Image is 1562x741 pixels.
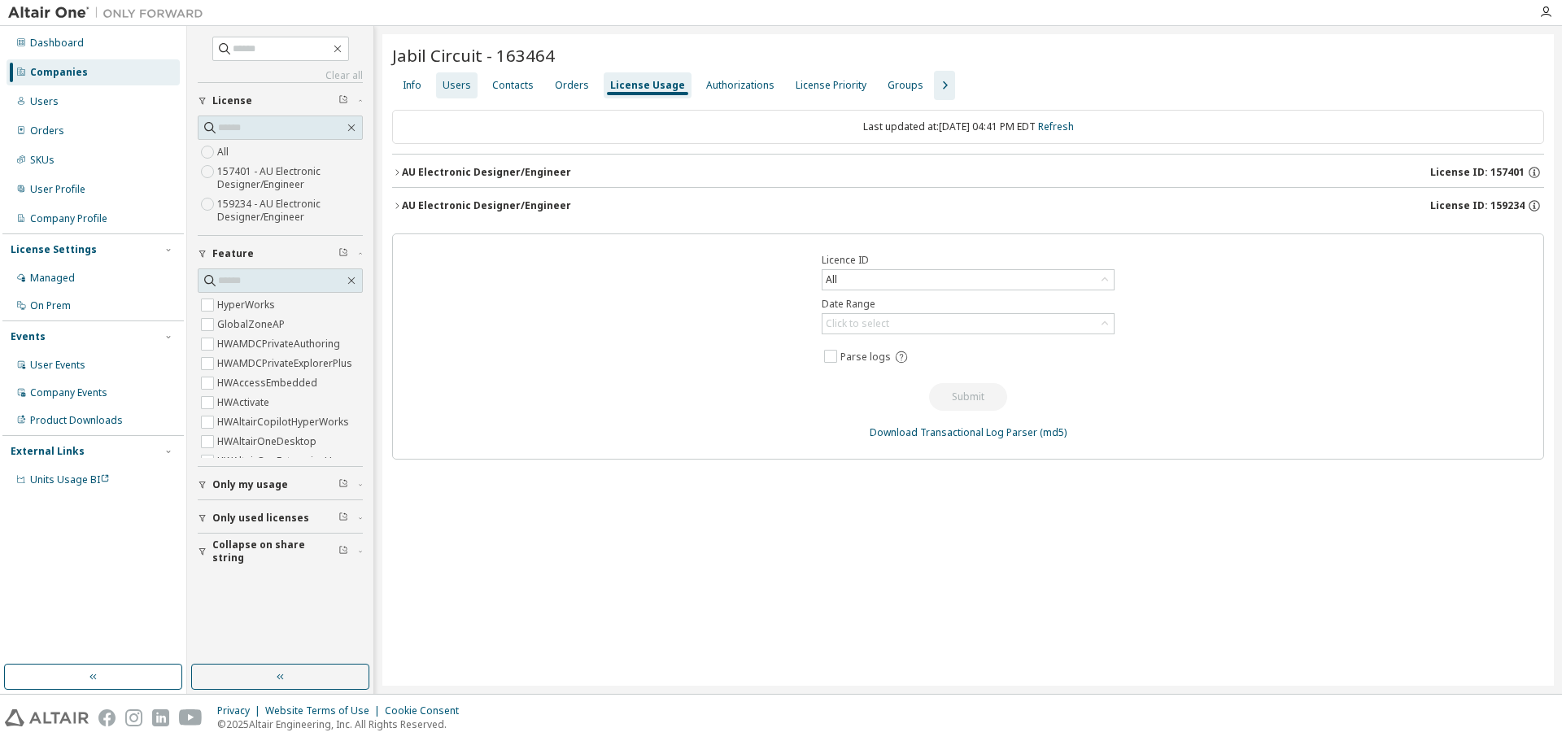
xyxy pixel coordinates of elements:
img: altair_logo.svg [5,709,89,726]
div: Website Terms of Use [265,704,385,717]
button: License [198,83,363,119]
div: Click to select [826,317,889,330]
button: AU Electronic Designer/EngineerLicense ID: 159234 [392,188,1544,224]
div: External Links [11,445,85,458]
label: HWAltairOneDesktop [217,432,320,451]
span: Clear filter [338,512,348,525]
div: AU Electronic Designer/Engineer [402,166,571,179]
div: Dashboard [30,37,84,50]
div: Cookie Consent [385,704,469,717]
span: Clear filter [338,247,348,260]
div: All [822,270,1114,290]
label: HWAMDCPrivateAuthoring [217,334,343,354]
div: Orders [555,79,589,92]
button: Collapse on share string [198,534,363,569]
div: Company Profile [30,212,107,225]
label: 159234 - AU Electronic Designer/Engineer [217,194,363,227]
img: Altair One [8,5,212,21]
label: HWAccessEmbedded [217,373,321,393]
div: Users [30,95,59,108]
span: Collapse on share string [212,538,338,564]
div: License Usage [610,79,685,92]
div: Company Events [30,386,107,399]
label: HWAMDCPrivateExplorerPlus [217,354,356,373]
span: Clear filter [338,94,348,107]
span: License ID: 159234 [1430,199,1525,212]
div: AU Electronic Designer/Engineer [402,199,571,212]
a: Refresh [1038,120,1074,133]
div: All [823,271,840,289]
div: Last updated at: [DATE] 04:41 PM EDT [392,110,1544,144]
span: Only used licenses [212,512,309,525]
span: License ID: 157401 [1430,166,1525,179]
img: linkedin.svg [152,709,169,726]
a: Clear all [198,69,363,82]
div: Users [443,79,471,92]
label: Date Range [822,298,1115,311]
button: Feature [198,236,363,272]
div: Contacts [492,79,534,92]
div: Groups [888,79,923,92]
img: facebook.svg [98,709,116,726]
button: Submit [929,383,1007,411]
span: Units Usage BI [30,473,110,486]
div: Events [11,330,46,343]
div: On Prem [30,299,71,312]
div: User Events [30,359,85,372]
div: License Priority [796,79,866,92]
div: Managed [30,272,75,285]
div: License Settings [11,243,97,256]
button: AU Electronic Designer/EngineerLicense ID: 157401 [392,155,1544,190]
label: 157401 - AU Electronic Designer/Engineer [217,162,363,194]
label: HWAltairCopilotHyperWorks [217,412,352,432]
div: Product Downloads [30,414,123,427]
label: HyperWorks [217,295,278,315]
div: Click to select [822,314,1114,333]
img: youtube.svg [179,709,203,726]
label: Licence ID [822,254,1115,267]
label: All [217,142,232,162]
span: License [212,94,252,107]
button: Only my usage [198,467,363,503]
span: Only my usage [212,478,288,491]
a: (md5) [1040,425,1067,439]
div: Info [403,79,421,92]
div: User Profile [30,183,85,196]
button: Only used licenses [198,500,363,536]
span: Feature [212,247,254,260]
div: SKUs [30,154,55,167]
span: Parse logs [840,351,891,364]
span: Jabil Circuit - 163464 [392,44,555,67]
div: Authorizations [706,79,774,92]
label: GlobalZoneAP [217,315,288,334]
div: Companies [30,66,88,79]
label: HWAltairOneEnterpriseUser [217,451,351,471]
p: © 2025 Altair Engineering, Inc. All Rights Reserved. [217,717,469,731]
img: instagram.svg [125,709,142,726]
a: Download Transactional Log Parser [870,425,1037,439]
span: Clear filter [338,478,348,491]
div: Privacy [217,704,265,717]
div: Orders [30,124,64,137]
label: HWActivate [217,393,273,412]
span: Clear filter [338,545,348,558]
